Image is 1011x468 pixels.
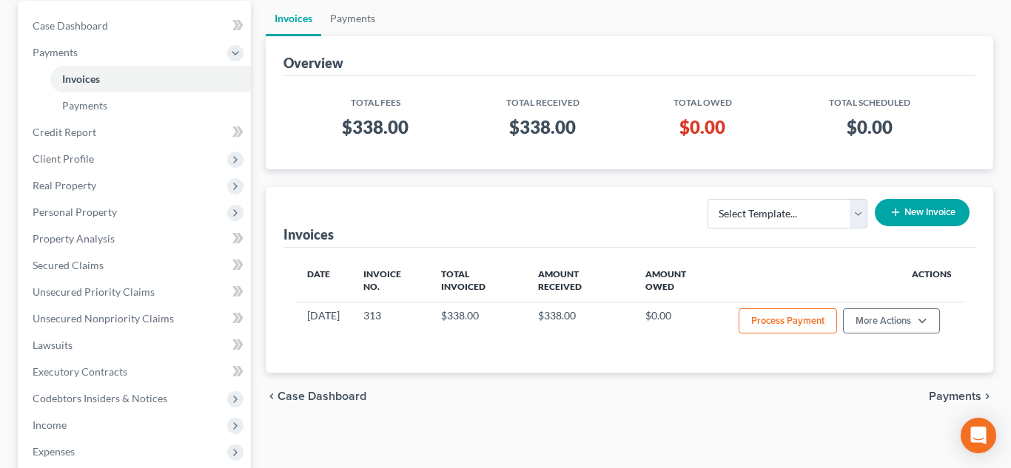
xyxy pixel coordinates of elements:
span: Payments [62,99,107,112]
a: Property Analysis [21,225,251,252]
span: Codebtors Insiders & Notices [33,392,167,404]
span: Case Dashboard [278,390,366,402]
div: Open Intercom Messenger [961,418,996,453]
a: Case Dashboard [21,13,251,39]
th: Total Owed [629,88,776,109]
span: Case Dashboard [33,19,108,32]
h3: $0.00 [787,115,952,139]
span: Property Analysis [33,232,115,245]
td: $338.00 [429,302,525,343]
th: Total Fees [295,88,457,109]
a: Unsecured Priority Claims [21,279,251,305]
button: New Invoice [875,199,970,226]
span: Expenses [33,445,75,458]
th: Invoice No. [352,260,430,302]
span: Personal Property [33,206,117,218]
span: Payments [929,390,981,402]
a: Invoices [266,1,321,36]
button: More Actions [843,308,940,333]
th: Total Received [456,88,629,109]
a: Invoices [50,66,251,92]
a: Lawsuits [21,332,251,359]
span: Credit Report [33,126,96,138]
span: Secured Claims [33,259,104,271]
th: Amount Owed [634,260,727,302]
th: Total Scheduled [776,88,964,109]
span: Lawsuits [33,339,73,351]
td: $0.00 [634,302,727,343]
button: Payments chevron_right [929,390,993,402]
span: Payments [33,46,78,58]
div: Overview [283,54,343,72]
span: Unsecured Priority Claims [33,285,155,298]
h3: $338.00 [468,115,617,139]
span: Executory Contracts [33,365,127,378]
i: chevron_right [981,390,993,402]
i: chevron_left [266,390,278,402]
th: Date [295,260,352,302]
th: Actions [727,260,964,302]
span: Real Property [33,179,96,191]
button: Process Payment [739,308,837,333]
td: [DATE] [295,302,352,343]
span: Income [33,418,67,431]
span: Invoices [62,72,100,85]
th: Amount Received [526,260,634,302]
td: 313 [352,302,430,343]
td: $338.00 [526,302,634,343]
a: Payments [50,92,251,119]
h3: $0.00 [641,115,764,139]
a: Secured Claims [21,252,251,279]
a: Unsecured Nonpriority Claims [21,305,251,332]
div: Invoices [283,225,334,243]
button: chevron_left Case Dashboard [266,390,366,402]
a: Credit Report [21,119,251,146]
span: Unsecured Nonpriority Claims [33,312,174,325]
h3: $338.00 [307,115,445,139]
a: Executory Contracts [21,359,251,385]
th: Total Invoiced [429,260,525,302]
span: Client Profile [33,152,94,165]
a: Payments [321,1,384,36]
